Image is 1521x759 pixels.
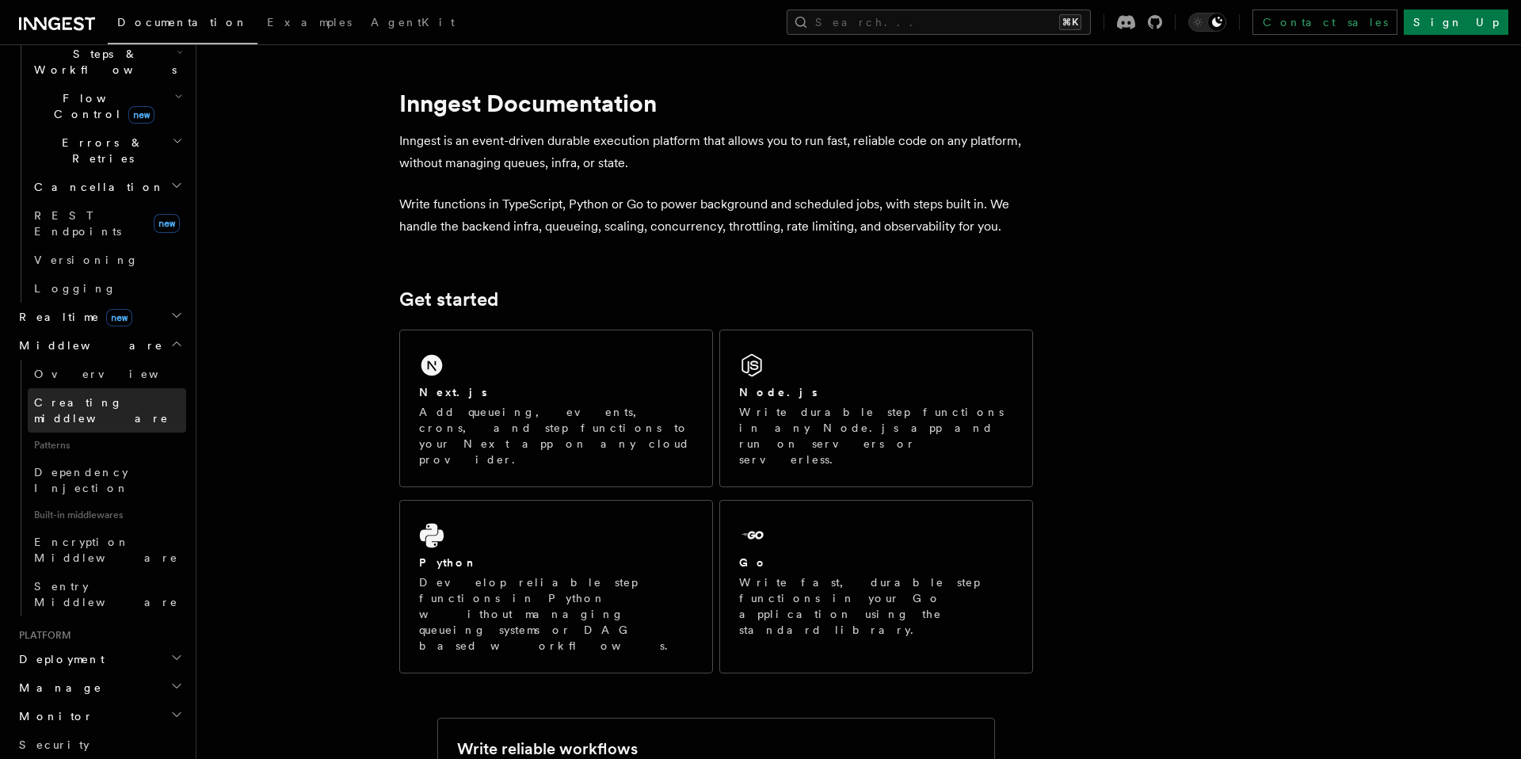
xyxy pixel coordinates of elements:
a: Encryption Middleware [28,528,186,572]
a: Overview [28,360,186,388]
span: Documentation [117,16,248,29]
button: Toggle dark mode [1188,13,1226,32]
span: Security [19,738,90,751]
span: Overview [34,368,197,380]
p: Inngest is an event-driven durable execution platform that allows you to run fast, reliable code ... [399,130,1033,174]
span: new [128,106,154,124]
span: Logging [34,282,116,295]
a: Logging [28,274,186,303]
span: Encryption Middleware [34,536,178,564]
a: REST Endpointsnew [28,201,186,246]
h2: Go [739,555,768,570]
div: Middleware [13,360,186,616]
button: Search...⌘K [787,10,1091,35]
a: Sign Up [1404,10,1508,35]
p: Write fast, durable step functions in your Go application using the standard library. [739,574,1013,638]
a: Documentation [108,5,257,44]
a: Security [13,730,186,759]
p: Develop reliable step functions in Python without managing queueing systems or DAG based workflows. [419,574,693,654]
span: Deployment [13,651,105,667]
a: Versioning [28,246,186,274]
button: Errors & Retries [28,128,186,173]
a: PythonDevelop reliable step functions in Python without managing queueing systems or DAG based wo... [399,500,713,673]
h1: Inngest Documentation [399,89,1033,117]
button: Middleware [13,331,186,360]
span: Manage [13,680,102,696]
span: Patterns [28,433,186,458]
a: GoWrite fast, durable step functions in your Go application using the standard library. [719,500,1033,673]
p: Write durable step functions in any Node.js app and run on servers or serverless. [739,404,1013,467]
p: Write functions in TypeScript, Python or Go to power background and scheduled jobs, with steps bu... [399,193,1033,238]
kbd: ⌘K [1059,14,1081,30]
a: Creating middleware [28,388,186,433]
button: Monitor [13,702,186,730]
a: AgentKit [361,5,464,43]
a: Node.jsWrite durable step functions in any Node.js app and run on servers or serverless. [719,330,1033,487]
span: new [154,214,180,233]
button: Flow Controlnew [28,84,186,128]
span: new [106,309,132,326]
span: Realtime [13,309,132,325]
span: Platform [13,629,71,642]
a: Contact sales [1252,10,1397,35]
a: Dependency Injection [28,458,186,502]
span: Dependency Injection [34,466,129,494]
div: Inngest Functions [13,11,186,303]
h2: Next.js [419,384,487,400]
button: Realtimenew [13,303,186,331]
span: Sentry Middleware [34,580,178,608]
button: Cancellation [28,173,186,201]
p: Add queueing, events, crons, and step functions to your Next app on any cloud provider. [419,404,693,467]
span: Cancellation [28,179,165,195]
span: Middleware [13,338,163,353]
span: Steps & Workflows [28,46,177,78]
span: AgentKit [371,16,455,29]
a: Examples [257,5,361,43]
span: Built-in middlewares [28,502,186,528]
span: Flow Control [28,90,174,122]
span: Examples [267,16,352,29]
a: Sentry Middleware [28,572,186,616]
span: REST Endpoints [34,209,121,238]
button: Manage [13,673,186,702]
span: Creating middleware [34,396,169,425]
h2: Node.js [739,384,818,400]
a: Next.jsAdd queueing, events, crons, and step functions to your Next app on any cloud provider. [399,330,713,487]
span: Versioning [34,254,139,266]
button: Steps & Workflows [28,40,186,84]
span: Errors & Retries [28,135,172,166]
span: Monitor [13,708,93,724]
button: Deployment [13,645,186,673]
a: Get started [399,288,498,311]
h2: Python [419,555,478,570]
